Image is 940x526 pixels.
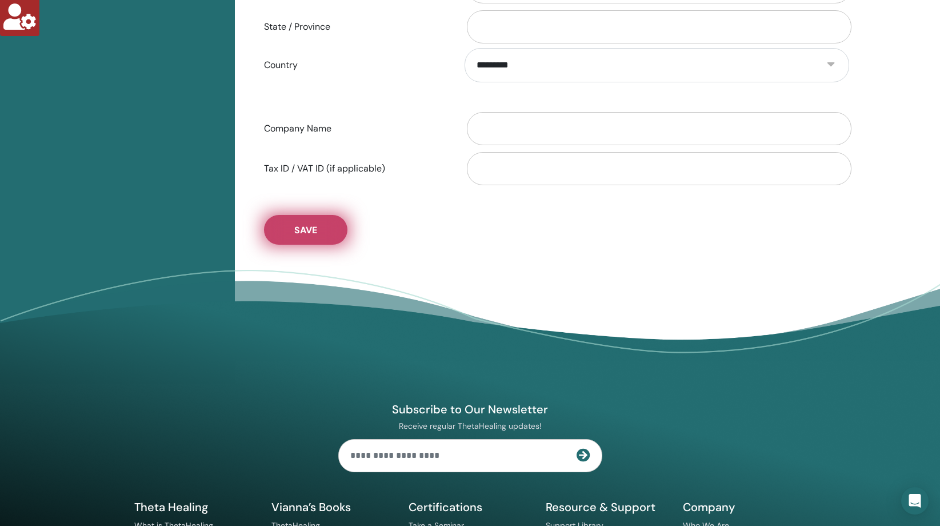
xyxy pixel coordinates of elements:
[683,500,806,515] h5: Company
[255,54,456,76] label: Country
[255,16,456,38] label: State / Province
[264,215,347,245] button: Save
[255,118,456,140] label: Company Name
[338,402,602,417] h4: Subscribe to Our Newsletter
[255,158,456,180] label: Tax ID / VAT ID (if applicable)
[901,487,929,515] div: Open Intercom Messenger
[294,224,317,236] span: Save
[134,500,258,515] h5: Theta Healing
[546,500,669,515] h5: Resource & Support
[271,500,395,515] h5: Vianna’s Books
[338,421,602,431] p: Receive regular ThetaHealing updates!
[409,500,532,515] h5: Certifications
